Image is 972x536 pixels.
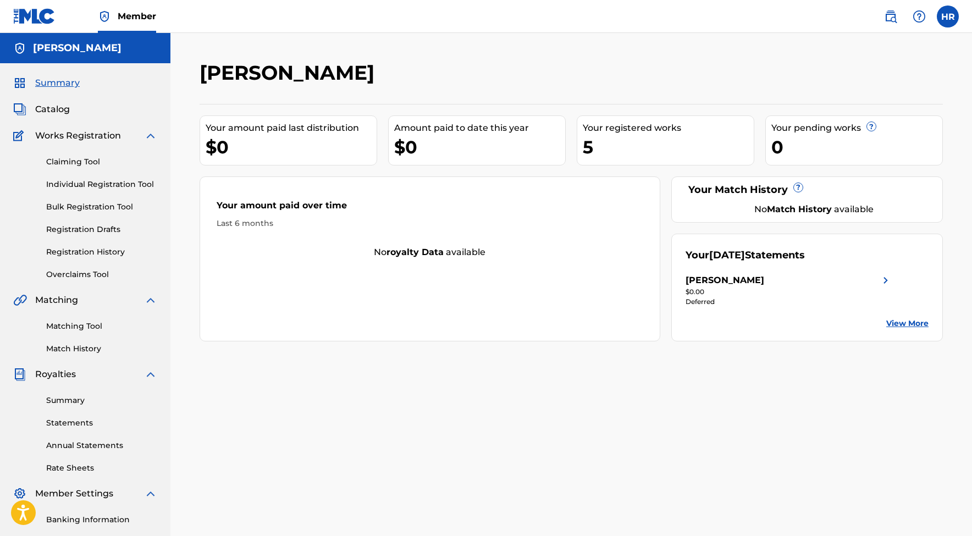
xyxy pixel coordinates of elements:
[13,294,27,307] img: Matching
[13,42,26,55] img: Accounts
[46,395,157,406] a: Summary
[33,42,122,54] h5: Henry Antonio Rivas
[394,135,565,159] div: $0
[98,10,111,23] img: Top Rightsholder
[46,343,157,355] a: Match History
[884,10,897,23] img: search
[686,248,805,263] div: Your Statements
[937,5,959,27] div: User Menu
[13,76,26,90] img: Summary
[699,203,929,216] div: No available
[144,487,157,500] img: expand
[46,246,157,258] a: Registration History
[35,103,70,116] span: Catalog
[386,247,444,257] strong: royalty data
[686,287,892,297] div: $0.00
[200,246,660,259] div: No available
[206,121,377,135] div: Your amount paid last distribution
[144,368,157,381] img: expand
[206,135,377,159] div: $0
[46,224,157,235] a: Registration Drafts
[13,129,27,142] img: Works Registration
[583,121,754,135] div: Your registered works
[13,487,26,500] img: Member Settings
[46,269,157,280] a: Overclaims Tool
[13,368,26,381] img: Royalties
[35,294,78,307] span: Matching
[13,8,56,24] img: MLC Logo
[767,204,832,214] strong: Match History
[583,135,754,159] div: 5
[35,76,80,90] span: Summary
[35,129,121,142] span: Works Registration
[908,5,930,27] div: Help
[771,121,942,135] div: Your pending works
[913,10,926,23] img: help
[880,5,902,27] a: Public Search
[686,274,892,307] a: [PERSON_NAME]right chevron icon$0.00Deferred
[879,274,892,287] img: right chevron icon
[46,417,157,429] a: Statements
[46,321,157,332] a: Matching Tool
[394,121,565,135] div: Amount paid to date this year
[46,179,157,190] a: Individual Registration Tool
[144,294,157,307] img: expand
[35,487,113,500] span: Member Settings
[46,156,157,168] a: Claiming Tool
[118,10,156,23] span: Member
[35,368,76,381] span: Royalties
[217,218,643,229] div: Last 6 months
[217,199,643,218] div: Your amount paid over time
[13,76,80,90] a: SummarySummary
[13,103,26,116] img: Catalog
[686,183,929,197] div: Your Match History
[867,122,876,131] span: ?
[709,249,745,261] span: [DATE]
[794,183,803,192] span: ?
[46,201,157,213] a: Bulk Registration Tool
[686,297,892,307] div: Deferred
[200,60,380,85] h2: [PERSON_NAME]
[46,462,157,474] a: Rate Sheets
[46,440,157,451] a: Annual Statements
[46,514,157,526] a: Banking Information
[13,103,70,116] a: CatalogCatalog
[686,274,764,287] div: [PERSON_NAME]
[771,135,942,159] div: 0
[144,129,157,142] img: expand
[886,318,929,329] a: View More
